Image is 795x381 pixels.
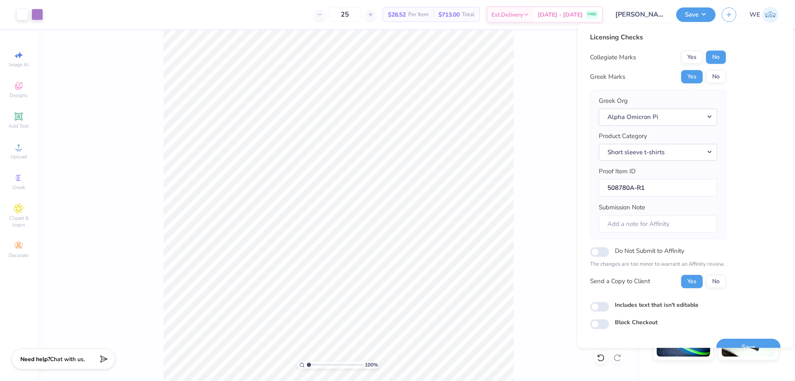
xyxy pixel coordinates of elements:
button: Short sleeve t-shirts [599,144,717,161]
span: WE [749,10,760,19]
a: WE [749,7,778,23]
label: Includes text that isn't editable [615,301,699,309]
span: Designs [10,92,28,99]
span: Est. Delivery [491,10,523,19]
span: Decorate [9,252,29,259]
span: $713.00 [438,10,460,19]
button: No [706,51,726,64]
strong: Need help? [20,355,50,363]
label: Proof Item ID [599,167,636,176]
button: Yes [681,275,703,288]
input: Untitled Design [609,6,670,23]
label: Block Checkout [615,318,658,327]
span: Add Text [9,123,29,129]
span: FREE [588,12,596,17]
span: 100 % [365,361,378,369]
span: Per Item [408,10,429,19]
input: Add a note for Affinity [599,215,717,233]
div: Collegiate Marks [590,53,636,62]
span: $28.52 [388,10,406,19]
input: – – [329,7,361,22]
button: No [706,275,726,288]
button: Save [676,7,715,22]
button: Yes [681,70,703,83]
p: The changes are too minor to warrant an Affinity review. [590,260,726,269]
div: Licensing Checks [590,32,726,42]
button: Save [716,339,781,356]
span: Chat with us. [50,355,85,363]
label: Product Category [599,131,647,141]
span: Greek [12,184,25,191]
button: Alpha Omicron Pi [599,109,717,126]
label: Submission Note [599,203,645,212]
span: Clipart & logos [4,215,33,228]
img: Werrine Empeynado [762,7,778,23]
button: Yes [681,51,703,64]
span: [DATE] - [DATE] [538,10,583,19]
button: No [706,70,726,83]
label: Do Not Submit to Affinity [615,245,684,256]
div: Send a Copy to Client [590,277,650,286]
span: Image AI [9,61,29,68]
span: Upload [10,153,27,160]
div: Greek Marks [590,72,625,82]
span: Total [462,10,475,19]
label: Greek Org [599,96,628,106]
